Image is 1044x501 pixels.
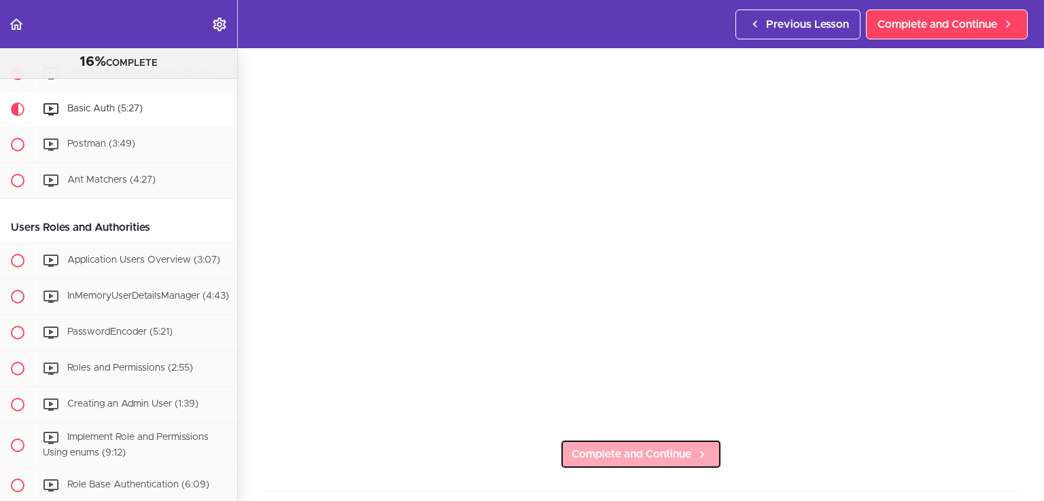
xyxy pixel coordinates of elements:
[17,54,220,71] div: COMPLETE
[211,16,228,33] svg: Settings Menu
[67,104,143,113] span: Basic Auth (5:27)
[866,10,1028,39] a: Complete and Continue
[43,432,209,458] span: Implement Role and Permissions Using enums (9:12)
[67,139,135,149] span: Postman (3:49)
[67,291,229,301] span: InMemoryUserDetailsManager (4:43)
[560,439,722,469] a: Complete and Continue
[67,399,198,409] span: Creating an Admin User (1:39)
[766,16,849,33] span: Previous Lesson
[67,363,193,373] span: Roles and Permissions (2:55)
[67,481,209,490] span: Role Base Authentication (6:09)
[572,446,691,462] span: Complete and Continue
[67,175,156,185] span: Ant Matchers (4:27)
[877,16,997,33] span: Complete and Continue
[8,16,24,33] svg: Back to course curriculum
[67,327,173,337] span: PasswordEncoder (5:21)
[67,255,220,265] span: Application Users Overview (3:07)
[80,55,106,69] span: 16%
[735,10,860,39] a: Previous Lesson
